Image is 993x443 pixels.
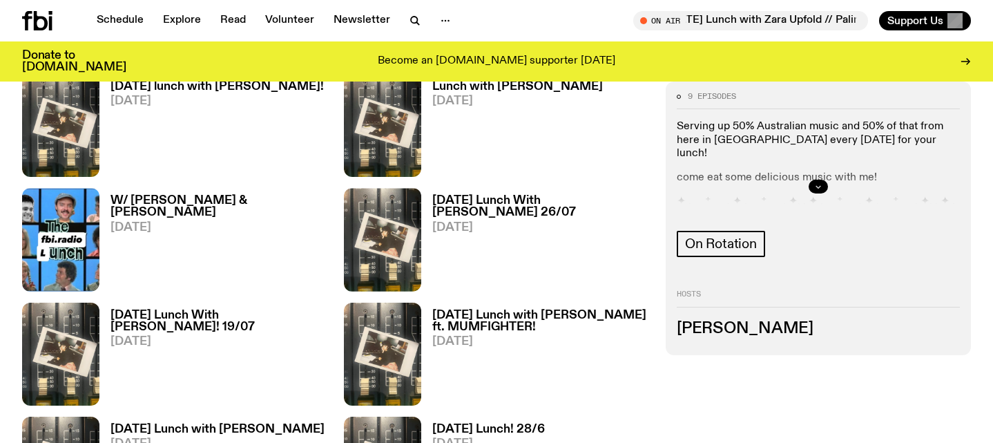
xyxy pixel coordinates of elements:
[110,195,327,218] h3: W/ [PERSON_NAME] & [PERSON_NAME]
[110,95,324,107] span: [DATE]
[110,336,327,348] span: [DATE]
[685,237,757,252] span: On Rotation
[99,310,327,406] a: [DATE] Lunch With [PERSON_NAME]! 19/07[DATE]
[88,11,152,30] a: Schedule
[677,232,765,258] a: On Rotation
[421,81,603,177] a: Lunch with [PERSON_NAME][DATE]
[421,195,649,291] a: [DATE] Lunch With [PERSON_NAME] 26/07[DATE]
[110,222,327,234] span: [DATE]
[432,424,545,435] h3: [DATE] Lunch! 28/6
[432,95,603,107] span: [DATE]
[378,55,615,68] p: Become an [DOMAIN_NAME] supporter [DATE]
[432,336,649,348] span: [DATE]
[99,195,327,291] a: W/ [PERSON_NAME] & [PERSON_NAME][DATE]
[344,303,421,406] img: A polaroid of Ella Avni in the studio on top of the mixer which is also located in the studio.
[110,310,327,333] h3: [DATE] Lunch With [PERSON_NAME]! 19/07
[677,291,960,308] h2: Hosts
[677,121,960,161] p: Serving up 50% Australian music and 50% of that from here in [GEOGRAPHIC_DATA] every [DATE] for y...
[99,81,324,177] a: [DATE] lunch with [PERSON_NAME]![DATE]
[879,11,971,30] button: Support Us
[432,222,649,234] span: [DATE]
[22,74,99,177] img: A polaroid of Ella Avni in the studio on top of the mixer which is also located in the studio.
[633,11,868,30] button: On Air[DATE] Lunch with Zara Upfold // Palimpsests
[22,50,126,73] h3: Donate to [DOMAIN_NAME]
[677,321,960,337] h3: [PERSON_NAME]
[257,11,322,30] a: Volunteer
[110,81,324,93] h3: [DATE] lunch with [PERSON_NAME]!
[432,195,649,218] h3: [DATE] Lunch With [PERSON_NAME] 26/07
[110,424,325,435] h3: [DATE] Lunch with [PERSON_NAME]
[887,15,943,27] span: Support Us
[212,11,254,30] a: Read
[22,303,99,406] img: A polaroid of Ella Avni in the studio on top of the mixer which is also located in the studio.
[155,11,209,30] a: Explore
[688,93,736,100] span: 9 episodes
[432,81,603,93] h3: Lunch with [PERSON_NAME]
[344,74,421,177] img: A polaroid of Ella Avni in the studio on top of the mixer which is also located in the studio.
[325,11,398,30] a: Newsletter
[432,310,649,333] h3: [DATE] Lunch with [PERSON_NAME] ft. MUMFIGHTER!
[421,310,649,406] a: [DATE] Lunch with [PERSON_NAME] ft. MUMFIGHTER![DATE]
[344,188,421,291] img: A polaroid of Ella Avni in the studio on top of the mixer which is also located in the studio.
